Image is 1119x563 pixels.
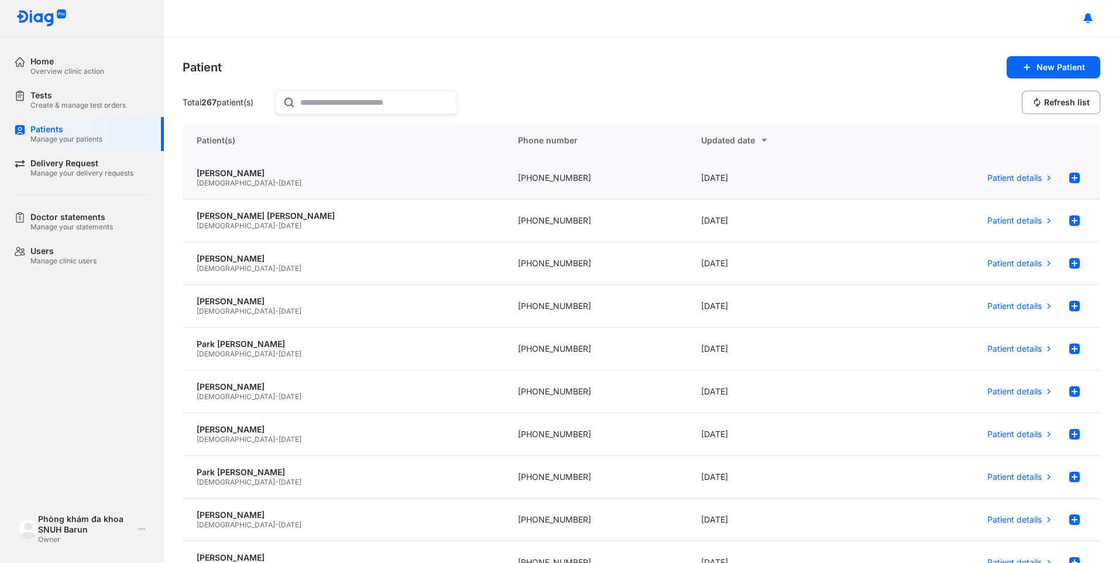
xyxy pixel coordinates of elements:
span: Patient details [987,472,1042,482]
div: Delivery Request [30,158,133,169]
span: - [275,221,279,230]
div: [PHONE_NUMBER] [504,499,688,541]
div: Park [PERSON_NAME] [197,339,490,349]
span: [DATE] [279,392,301,401]
div: Owner [38,535,133,544]
span: [DATE] [279,307,301,315]
span: - [275,178,279,187]
div: Doctor statements [30,212,113,222]
span: Patient details [987,429,1042,440]
span: - [275,520,279,529]
span: [DEMOGRAPHIC_DATA] [197,264,275,273]
div: [PHONE_NUMBER] [504,456,688,499]
div: Patient [183,59,222,75]
div: [DATE] [687,456,871,499]
img: logo [19,519,38,538]
div: [PHONE_NUMBER] [504,370,688,413]
span: - [275,264,279,273]
span: - [275,478,279,486]
span: - [275,349,279,358]
span: New Patient [1036,62,1085,73]
span: [DATE] [279,178,301,187]
div: [PHONE_NUMBER] [504,200,688,242]
span: Patient details [987,258,1042,269]
div: [DATE] [687,285,871,328]
div: [DATE] [687,200,871,242]
div: Users [30,246,97,256]
div: Updated date [701,133,857,147]
div: Phòng khám đa khoa SNUH Barun [38,514,133,535]
span: [DEMOGRAPHIC_DATA] [197,178,275,187]
div: [PERSON_NAME] [197,424,490,435]
div: [PERSON_NAME] [PERSON_NAME] [197,211,490,221]
span: - [275,307,279,315]
div: Manage your delivery requests [30,169,133,178]
div: [PHONE_NUMBER] [504,413,688,456]
span: [DEMOGRAPHIC_DATA] [197,392,275,401]
div: Manage your statements [30,222,113,232]
div: Home [30,56,104,67]
span: Refresh list [1044,97,1090,108]
span: Patient details [987,514,1042,525]
div: Total patient(s) [183,97,270,108]
div: [DATE] [687,157,871,200]
span: Patient details [987,215,1042,226]
span: Patient details [987,173,1042,183]
span: [DATE] [279,478,301,486]
span: Patient details [987,301,1042,311]
span: [DATE] [279,520,301,529]
div: Patient(s) [183,124,504,157]
div: Patients [30,124,102,135]
span: Patient details [987,386,1042,397]
div: [PHONE_NUMBER] [504,242,688,285]
span: [DEMOGRAPHIC_DATA] [197,478,275,486]
div: [PERSON_NAME] [197,382,490,392]
div: Manage your patients [30,135,102,144]
div: [DATE] [687,499,871,541]
div: [PHONE_NUMBER] [504,328,688,370]
div: [DATE] [687,242,871,285]
div: [PHONE_NUMBER] [504,285,688,328]
div: Manage clinic users [30,256,97,266]
div: [PERSON_NAME] [197,510,490,520]
div: Park [PERSON_NAME] [197,467,490,478]
span: [DATE] [279,349,301,358]
span: - [275,392,279,401]
div: [DATE] [687,328,871,370]
div: Phone number [504,124,688,157]
div: [PERSON_NAME] [197,296,490,307]
button: New Patient [1007,56,1100,78]
div: [PERSON_NAME] [197,253,490,264]
span: Patient details [987,344,1042,354]
span: [DEMOGRAPHIC_DATA] [197,435,275,444]
span: [DEMOGRAPHIC_DATA] [197,307,275,315]
div: [DATE] [687,413,871,456]
div: [DATE] [687,370,871,413]
div: Overview clinic action [30,67,104,76]
button: Refresh list [1022,91,1100,114]
div: Create & manage test orders [30,101,126,110]
span: - [275,435,279,444]
span: [DEMOGRAPHIC_DATA] [197,520,275,529]
div: [PHONE_NUMBER] [504,157,688,200]
span: [DATE] [279,221,301,230]
div: [PERSON_NAME] [197,552,490,563]
span: [DATE] [279,435,301,444]
span: [DEMOGRAPHIC_DATA] [197,221,275,230]
div: Tests [30,90,126,101]
span: [DATE] [279,264,301,273]
span: [DEMOGRAPHIC_DATA] [197,349,275,358]
div: [PERSON_NAME] [197,168,490,178]
img: logo [16,9,67,28]
span: 267 [201,97,217,107]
